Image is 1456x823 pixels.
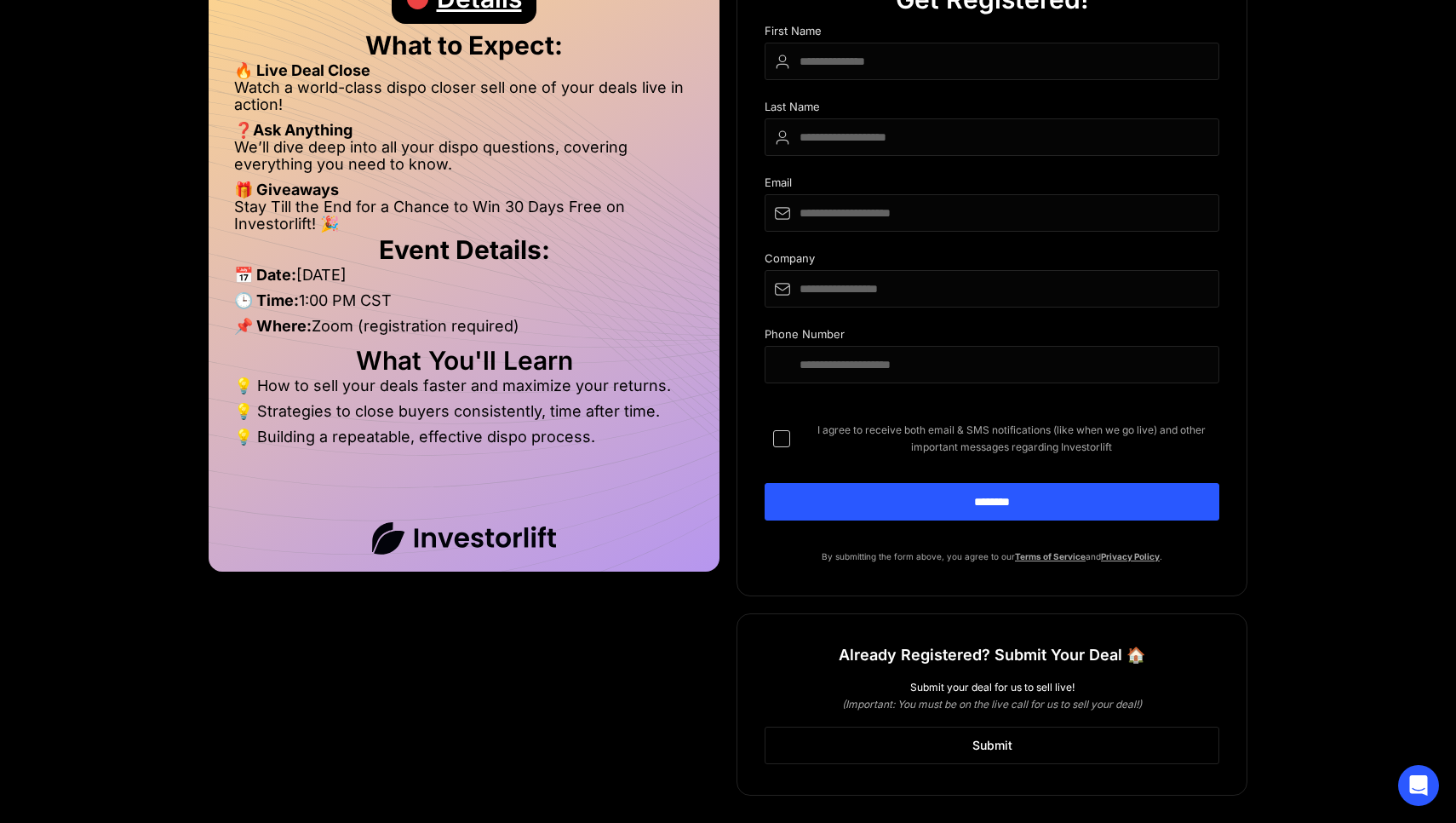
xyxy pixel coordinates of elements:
[765,176,1219,194] div: Email
[765,328,1219,346] div: Phone Number
[234,352,694,369] h2: What You'll Learn
[839,640,1145,670] h1: Already Registered? Submit Your Deal 🏠
[804,422,1219,456] span: I agree to receive both email & SMS notifications (like when we go live) and other important mess...
[234,429,694,446] li: 💡 Building a repeatable, effective dispo process.
[234,292,694,318] li: 1:00 PM CST
[234,79,694,122] li: Watch a world-class dispo closer sell one of your deals live in action!
[234,317,312,335] strong: 📌 Where:
[234,121,353,139] strong: ❓Ask Anything
[765,101,1219,118] div: Last Name
[765,252,1219,270] div: Company
[765,25,1219,548] form: DIspo Day Main Form
[234,403,694,429] li: 💡 Strategies to close buyers consistently, time after time.
[234,199,694,233] li: Stay Till the End for a Chance to Win 30 Days Free on Investorlift! 🎉
[234,377,694,403] li: 💡 How to sell your deals faster and maximize your returns.
[234,266,296,284] strong: 📅 Date:
[234,139,694,181] li: We’ll dive deep into all your dispo questions, covering everything you need to know.
[765,25,1219,43] div: First Name
[234,61,370,79] strong: 🔥 Live Deal Close
[1398,765,1439,806] div: Open Intercom Messenger
[365,30,563,60] strong: What to Expect:
[234,267,694,292] li: [DATE]
[379,234,550,265] strong: Event Details:
[234,291,299,309] strong: 🕒 Time:
[234,318,694,343] li: Zoom (registration required)
[842,698,1142,711] em: (Important: You must be on the live call for us to sell your deal!)
[765,679,1219,696] div: Submit your deal for us to sell live!
[765,727,1219,764] a: Submit
[765,548,1219,565] p: By submitting the form above, you agree to our and .
[1015,551,1086,561] a: Terms of Service
[234,181,339,199] strong: 🎁 Giveaways
[1101,551,1160,561] a: Privacy Policy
